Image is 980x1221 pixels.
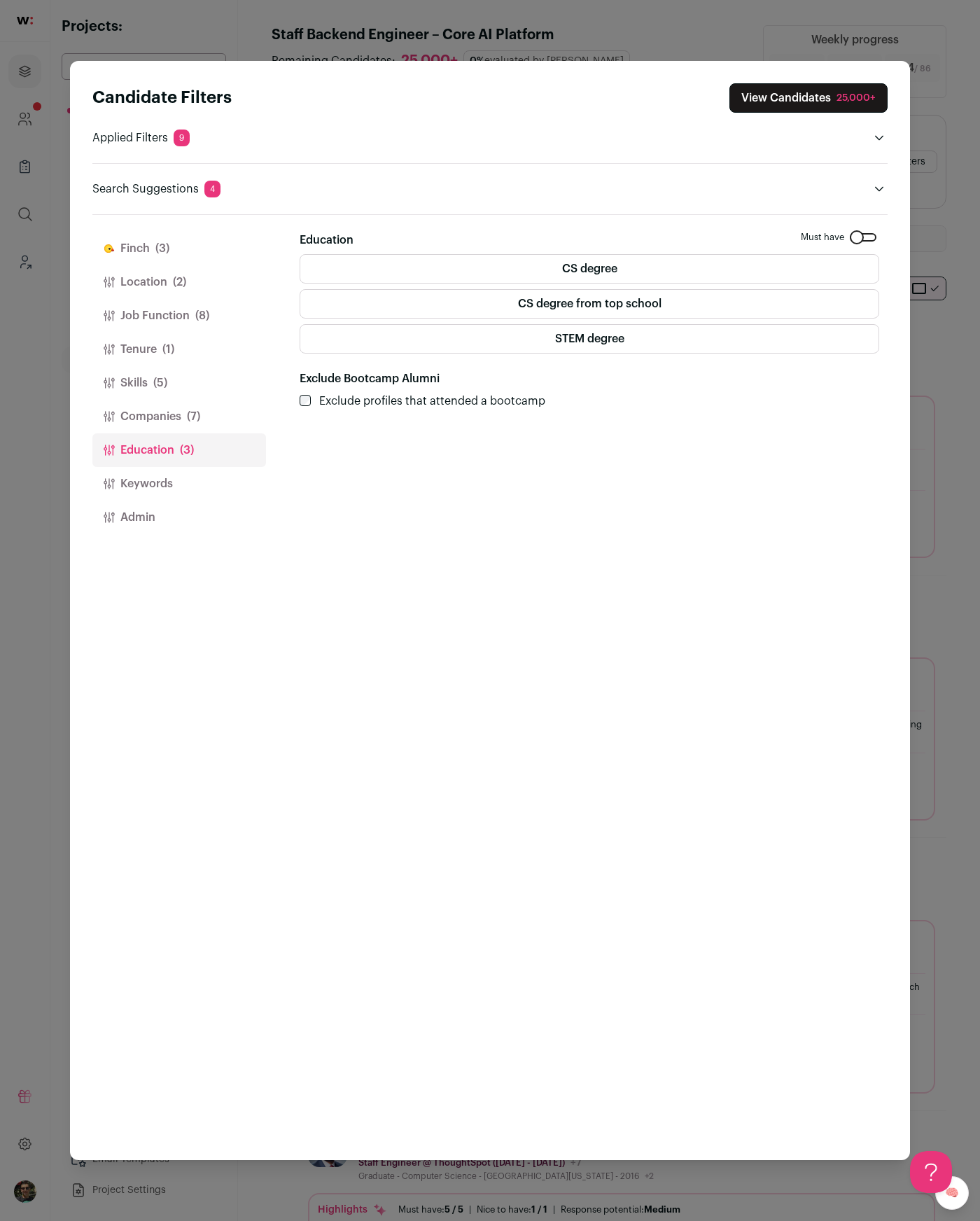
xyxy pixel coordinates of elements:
span: (3) [155,240,169,257]
p: Search Suggestions [92,181,220,197]
span: Must have [801,232,844,243]
label: CS degree from top school [300,289,879,319]
button: Companies(7) [92,400,266,433]
button: Education(3) [92,433,266,467]
label: CS degree [300,254,879,284]
button: Job Function(8) [92,299,266,333]
button: Keywords [92,467,266,501]
button: Finch(3) [92,232,266,265]
div: 25,000+ [836,91,876,105]
span: 9 [174,130,190,146]
button: Location(2) [92,265,266,299]
button: Open applied filters [871,130,888,146]
strong: Candidate Filters [92,90,232,106]
span: (7) [187,408,200,425]
p: Applied Filters [92,130,190,146]
button: Close search preferences [729,83,888,113]
label: STEM degree [300,324,879,354]
iframe: Help Scout Beacon - Open [910,1151,952,1193]
button: Tenure(1) [92,333,266,366]
label: Exclude Bootcamp Alumni [300,370,440,387]
span: (8) [195,307,209,324]
label: Education [300,232,353,249]
span: (5) [153,375,167,391]
span: 4 [204,181,220,197]
span: (1) [162,341,174,358]
span: (3) [180,442,194,459]
span: (2) [173,274,186,291]
label: Exclude profiles that attended a bootcamp [319,393,545,410]
button: Admin [92,501,266,534]
button: Skills(5) [92,366,266,400]
a: 🧠 [935,1176,969,1210]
